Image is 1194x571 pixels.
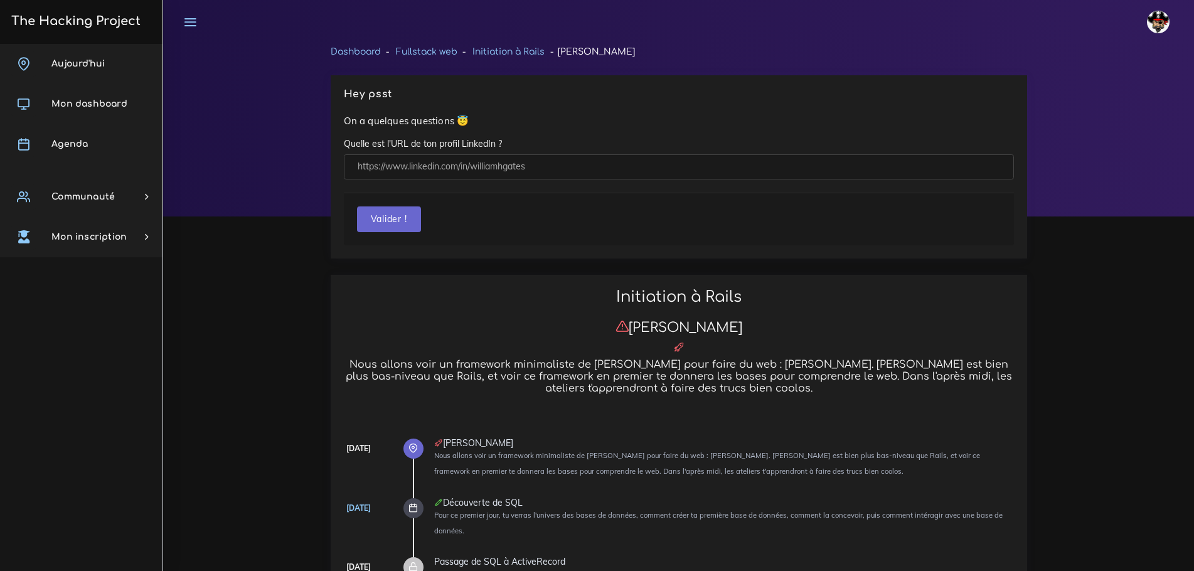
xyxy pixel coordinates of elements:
[51,232,127,242] span: Mon inscription
[396,47,457,56] a: Fullstack web
[344,114,1014,129] p: On a quelques questions 😇
[1147,11,1170,33] img: avatar
[434,511,1003,535] small: Pour ce premier jour, tu verras l'univers des bases de données, comment créer ta première base de...
[434,557,1014,566] div: Passage de SQL à ActiveRecord
[51,99,127,109] span: Mon dashboard
[346,503,371,513] a: [DATE]
[51,59,105,68] span: Aujourd'hui
[346,442,371,456] div: [DATE]
[51,192,115,201] span: Communauté
[472,47,545,56] a: Initiation à Rails
[344,359,1014,395] h5: Nous allons voir un framework minimaliste de [PERSON_NAME] pour faire du web : [PERSON_NAME]. [PE...
[434,439,1014,447] div: [PERSON_NAME]
[51,139,88,149] span: Agenda
[434,498,1014,507] div: Découverte de SQL
[344,319,1014,336] h3: [PERSON_NAME]
[344,288,1014,306] h2: Initiation à Rails
[344,88,1014,100] h5: Hey psst
[8,14,141,28] h3: The Hacking Project
[344,137,502,150] label: Quelle est l'URL de ton profil LinkedIn ?
[357,206,421,232] button: Valider !
[344,154,1014,180] input: https://www.linkedin.com/in/williamhgates
[331,47,381,56] a: Dashboard
[434,451,980,476] small: Nous allons voir un framework minimaliste de [PERSON_NAME] pour faire du web : [PERSON_NAME]. [PE...
[545,44,634,60] li: [PERSON_NAME]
